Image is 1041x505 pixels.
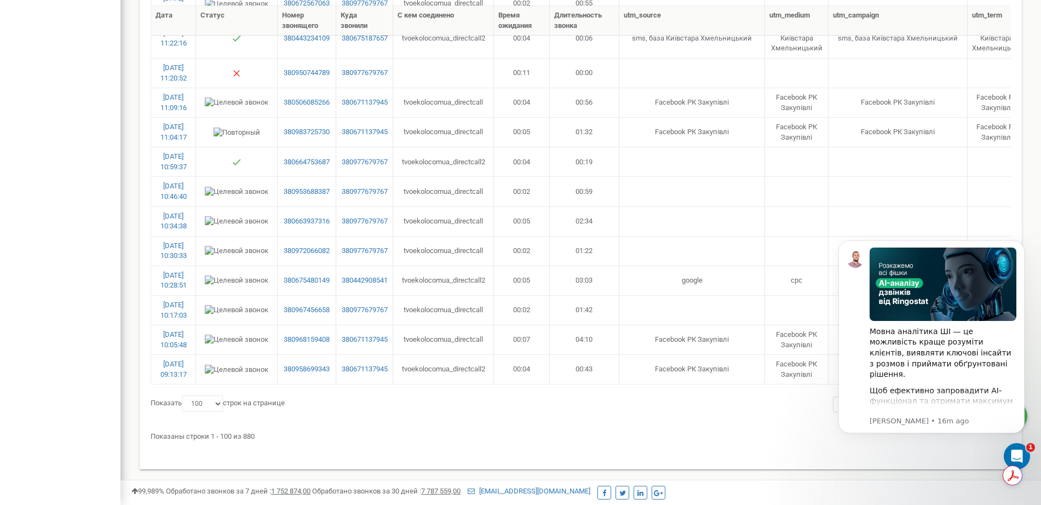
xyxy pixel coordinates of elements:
[341,305,389,315] a: 380977679767
[160,330,187,349] a: [DATE] 10:05:48
[196,6,278,36] th: Статус
[494,266,550,295] td: 00:05
[131,487,164,495] span: 99,989%
[393,325,494,354] td: tvoekolocomua_directcall
[160,93,187,112] a: [DATE] 11:09:16
[829,18,968,58] td: sms, база Київстара Хмельницький
[205,276,268,286] img: Целевой звонок
[550,117,619,147] td: 01:32
[494,295,550,325] td: 00:02
[282,216,331,227] a: 380663937316
[205,216,268,227] img: Целевой звонок
[160,301,187,319] a: [DATE] 10:17:03
[550,266,619,295] td: 03:03
[282,68,331,78] a: 380950744789
[765,117,828,147] td: Facebook РК Закупівлі
[278,6,336,36] th: Номер звонящего
[550,325,619,354] td: 04:10
[1026,443,1035,452] span: 1
[160,212,187,231] a: [DATE] 10:34:38
[393,266,494,295] td: tvoekolocomua_directcall2
[468,487,590,495] a: [EMAIL_ADDRESS][DOMAIN_NAME]
[282,157,331,168] a: 380664753687
[393,88,494,117] td: tvoekolocomua_directcall
[494,6,550,36] th: Время ожидания
[550,236,619,266] td: 01:22
[393,18,494,58] td: tvoekolocomua_directcall2
[282,276,331,286] a: 380675480149
[494,325,550,354] td: 00:07
[494,117,550,147] td: 00:05
[160,182,187,200] a: [DATE] 10:46:40
[205,246,268,256] img: Целевой звонок
[494,354,550,384] td: 00:04
[336,6,394,36] th: Куда звонили
[968,18,1027,58] td: sms, база Київстара Хмельницький
[829,88,968,117] td: Facebook РК Закупівлі
[765,6,828,36] th: utm_medium
[968,117,1027,147] td: Facebook РК Закупівлі
[829,117,968,147] td: Facebook РК Закупівлі
[151,6,196,36] th: Дата
[393,206,494,236] td: tvoekolocomua_directcall
[312,487,461,495] span: Обработано звонков за 30 дней :
[205,187,268,197] img: Целевой звонок
[829,6,968,36] th: utm_campaign
[494,206,550,236] td: 00:05
[765,266,828,295] td: cpc
[619,88,766,117] td: Facebook РК Закупівлі
[282,246,331,256] a: 380972066082
[341,246,389,256] a: 380977679767
[619,325,766,354] td: Facebook РК Закупівлі
[341,335,389,345] a: 380671137945
[393,117,494,147] td: tvoekolocomua_directcall
[494,147,550,176] td: 00:04
[205,97,268,108] img: Целевой звонок
[341,33,389,44] a: 380675187657
[205,335,268,345] img: Целевой звонок
[421,487,461,495] u: 7 787 559,00
[341,216,389,227] a: 380977679767
[550,58,619,88] td: 00:00
[619,18,766,58] td: sms, база Київстара Хмельницький
[550,354,619,384] td: 00:43
[341,157,389,168] a: 380977679767
[550,176,619,206] td: 00:59
[166,487,310,495] span: Обработано звонков за 7 дней :
[282,33,331,44] a: 380443234109
[205,365,268,375] img: Целевой звонок
[160,360,187,378] a: [DATE] 09:13:17
[393,147,494,176] td: tvoekolocomua_directcall2
[619,266,766,295] td: google
[160,152,187,171] a: [DATE] 10:59:37
[619,6,766,36] th: utm_source
[550,18,619,58] td: 00:06
[765,18,828,58] td: sms, база Київстара Хмельницький
[160,242,187,260] a: [DATE] 10:30:33
[494,236,550,266] td: 00:02
[494,88,550,117] td: 00:04
[393,176,494,206] td: tvoekolocomua_directcall
[765,354,828,384] td: Facebook РК Закупівлі
[619,354,766,384] td: Facebook РК Закупівлі
[205,305,268,315] img: Целевой звонок
[160,64,187,82] a: [DATE] 11:20:52
[968,88,1027,117] td: Facebook РК Закупівлі
[214,128,260,138] img: Повторный
[619,117,766,147] td: Facebook РК Закупівлі
[271,487,310,495] u: 1 752 874,00
[341,127,389,137] a: 380671137945
[232,69,241,78] img: Нет ответа
[282,127,331,137] a: 380983725730
[765,325,828,354] td: Facebook РК Закупівлі
[550,206,619,236] td: 02:34
[232,34,241,43] img: Отвечен
[393,6,494,36] th: С кем соединено
[393,236,494,266] td: tvoekolocomua_directcall
[968,6,1027,36] th: utm_term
